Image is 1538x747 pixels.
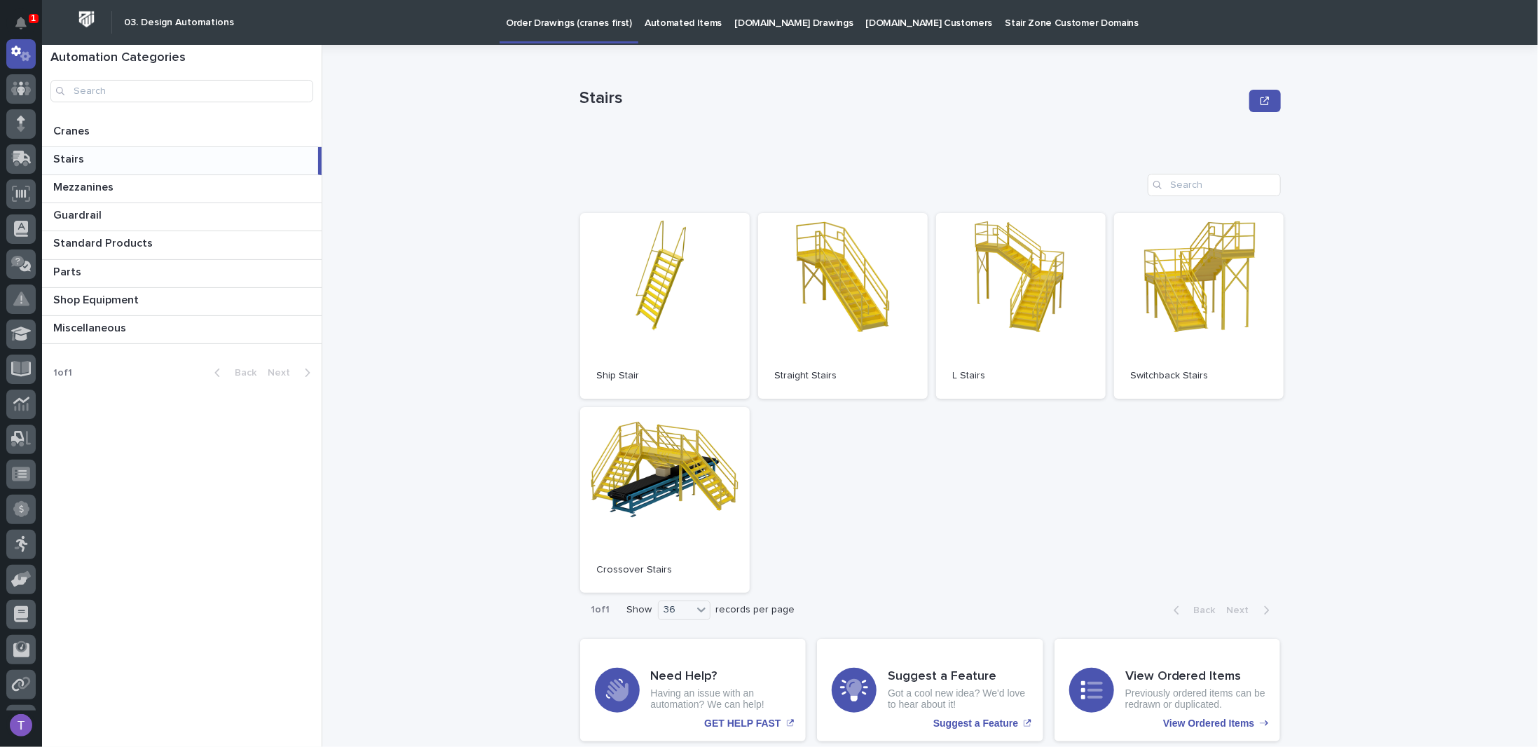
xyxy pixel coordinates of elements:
[226,368,256,378] span: Back
[53,234,156,250] p: Standard Products
[6,711,36,740] button: users-avatar
[6,8,36,38] button: Notifications
[888,669,1029,685] h3: Suggest a Feature
[31,13,36,23] p: 1
[1131,370,1267,382] p: Switchback Stairs
[42,316,322,344] a: MiscellaneousMiscellaneous
[817,639,1043,741] a: Suggest a Feature
[262,366,322,379] button: Next
[597,370,733,382] p: Ship Stair
[580,639,806,741] a: GET HELP FAST
[1227,605,1258,615] span: Next
[74,6,99,32] img: Workspace Logo
[53,122,92,138] p: Cranes
[53,150,87,166] p: Stairs
[53,263,84,279] p: Parts
[42,288,322,316] a: Shop EquipmentShop Equipment
[933,718,1018,729] p: Suggest a Feature
[42,231,322,259] a: Standard ProductsStandard Products
[42,147,322,175] a: StairsStairs
[580,213,750,399] a: Ship Stair
[1125,687,1266,711] p: Previously ordered items can be redrawn or duplicated.
[758,213,928,399] a: Straight Stairs
[1148,174,1281,196] input: Search
[1114,213,1284,399] a: Switchback Stairs
[268,368,298,378] span: Next
[580,593,622,627] p: 1 of 1
[1055,639,1281,741] a: View Ordered Items
[42,203,322,231] a: GuardrailGuardrail
[1221,604,1281,617] button: Next
[953,370,1089,382] p: L Stairs
[775,370,911,382] p: Straight Stairs
[50,80,313,102] input: Search
[50,50,313,66] h1: Automation Categories
[53,206,104,222] p: Guardrail
[1186,605,1216,615] span: Back
[42,119,322,147] a: CranesCranes
[53,291,142,307] p: Shop Equipment
[42,260,322,288] a: PartsParts
[53,319,129,335] p: Miscellaneous
[1125,669,1266,685] h3: View Ordered Items
[42,356,83,390] p: 1 of 1
[203,366,262,379] button: Back
[659,603,692,617] div: 36
[53,178,116,194] p: Mezzanines
[18,17,36,39] div: Notifications1
[716,604,795,616] p: records per page
[1163,718,1254,729] p: View Ordered Items
[1162,604,1221,617] button: Back
[580,88,1244,109] p: Stairs
[124,17,234,29] h2: 03. Design Automations
[651,687,792,711] p: Having an issue with an automation? We can help!
[888,687,1029,711] p: Got a cool new idea? We'd love to hear about it!
[627,604,652,616] p: Show
[597,564,733,576] p: Crossover Stairs
[42,175,322,203] a: MezzaninesMezzanines
[580,407,750,593] a: Crossover Stairs
[936,213,1106,399] a: L Stairs
[651,669,792,685] h3: Need Help?
[704,718,781,729] p: GET HELP FAST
